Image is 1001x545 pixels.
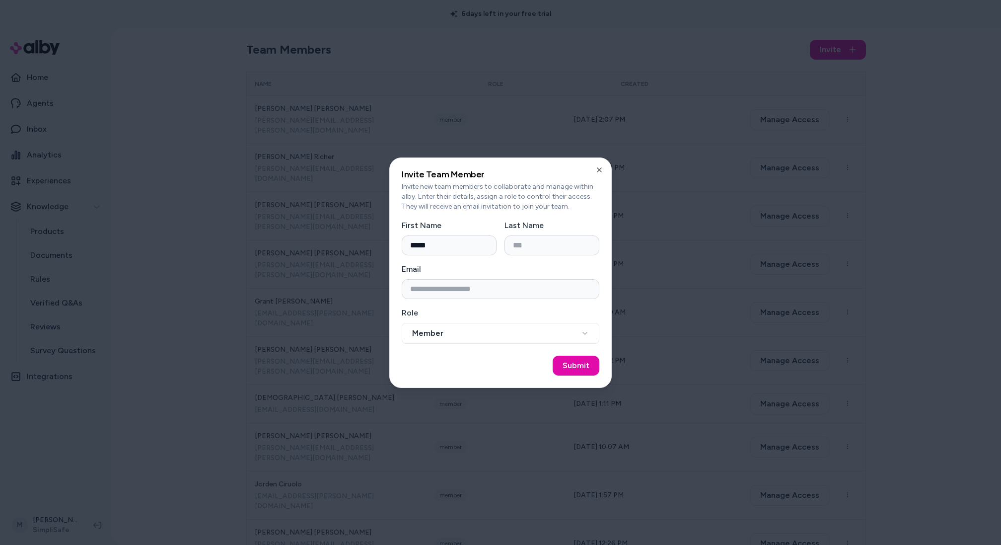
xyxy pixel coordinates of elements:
button: Submit [553,356,599,376]
label: Email [402,264,421,274]
label: First Name [402,221,441,230]
h2: Invite Team Member [402,170,599,179]
p: Invite new team members to collaborate and manage within alby. Enter their details, assign a role... [402,182,599,212]
label: Role [402,308,418,317]
label: Last Name [504,221,544,230]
